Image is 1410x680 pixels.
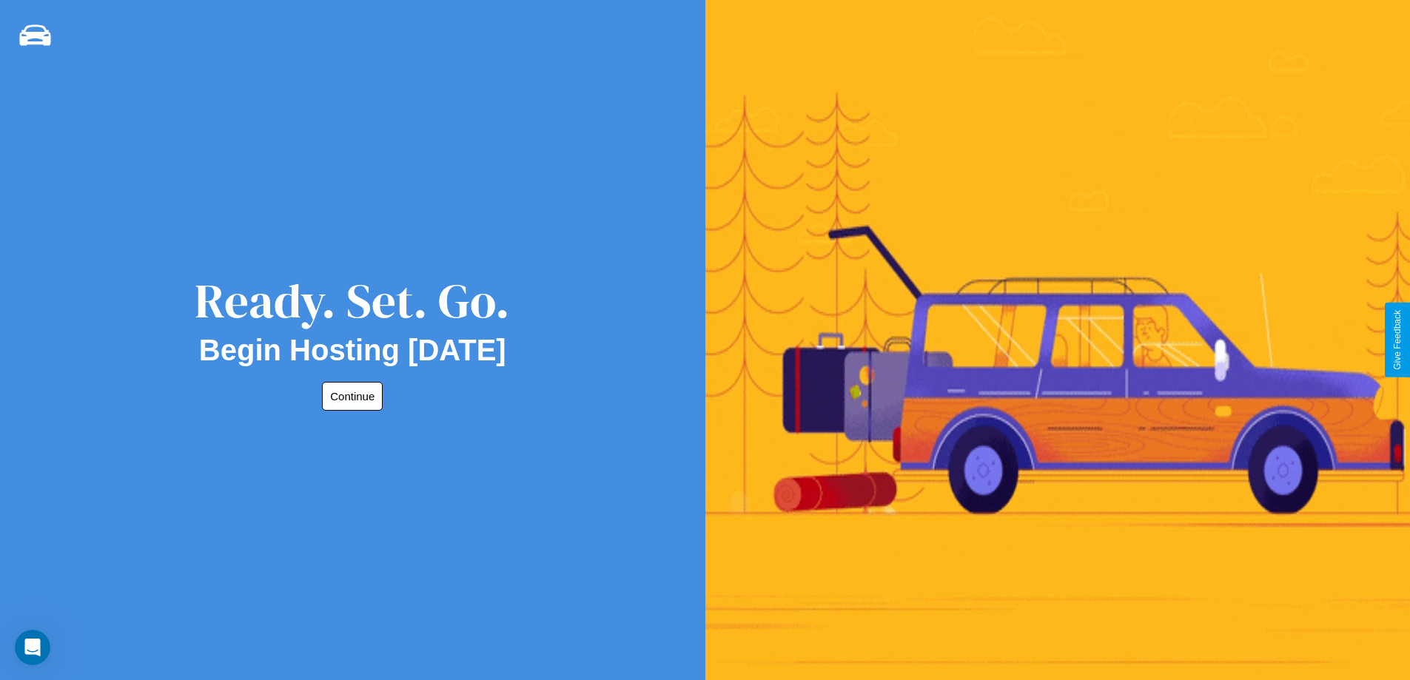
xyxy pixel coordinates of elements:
button: Continue [322,382,383,411]
h2: Begin Hosting [DATE] [199,334,506,367]
div: Ready. Set. Go. [195,268,510,334]
iframe: Intercom live chat [15,630,50,665]
div: Give Feedback [1392,310,1403,370]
